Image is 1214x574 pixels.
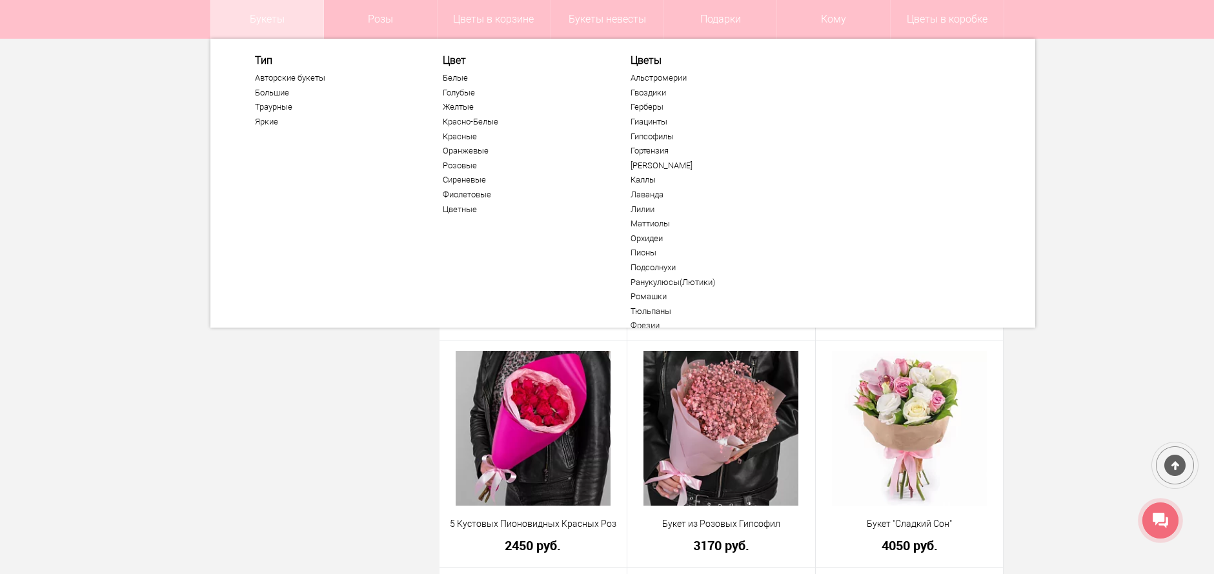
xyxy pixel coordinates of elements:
a: [PERSON_NAME] [631,161,789,171]
a: Фрезии [631,321,789,331]
a: 3170 руб. [636,539,807,552]
a: Орхидеи [631,233,789,244]
a: Альстромерии [631,73,789,83]
a: Фиолетовые [443,190,602,200]
a: Розовые [443,161,602,171]
a: Яркие [255,117,414,127]
a: Ромашки [631,292,789,302]
a: Цветные [443,204,602,215]
a: Сиреневые [443,175,602,185]
a: Пионы [631,248,789,258]
a: 5 Кустовых Пионовидных Красных Роз [448,517,619,531]
img: 5 Кустовых Пионовидных Красных Роз [456,351,611,506]
a: Лаванда [631,190,789,200]
a: Авторские букеты [255,73,414,83]
a: Голубые [443,88,602,98]
img: Букет "Сладкий Сон" [832,351,987,506]
a: Красно-Белые [443,117,602,127]
a: Тюльпаны [631,306,789,317]
a: Ранукулюсы(Лютики) [631,277,789,288]
a: Траурные [255,102,414,112]
a: 4050 руб. [824,539,995,552]
a: Гортензия [631,146,789,156]
a: 2450 руб. [448,539,619,552]
a: Букет "Сладкий Сон" [824,517,995,531]
span: Цвет [443,54,602,66]
a: Оранжевые [443,146,602,156]
a: Гипсофилы [631,132,789,142]
a: Букет из Розовых Гипсофил [636,517,807,531]
a: Красные [443,132,602,142]
a: Герберы [631,102,789,112]
a: Гвоздики [631,88,789,98]
span: Тип [255,54,414,66]
img: Букет из Розовых Гипсофил [643,351,798,506]
a: Белые [443,73,602,83]
a: Большие [255,88,414,98]
a: Каллы [631,175,789,185]
a: Гиацинты [631,117,789,127]
a: Подсолнухи [631,262,789,273]
a: Маттиолы [631,219,789,229]
a: Желтые [443,102,602,112]
a: Лилии [631,204,789,215]
a: Цветы [631,54,789,66]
